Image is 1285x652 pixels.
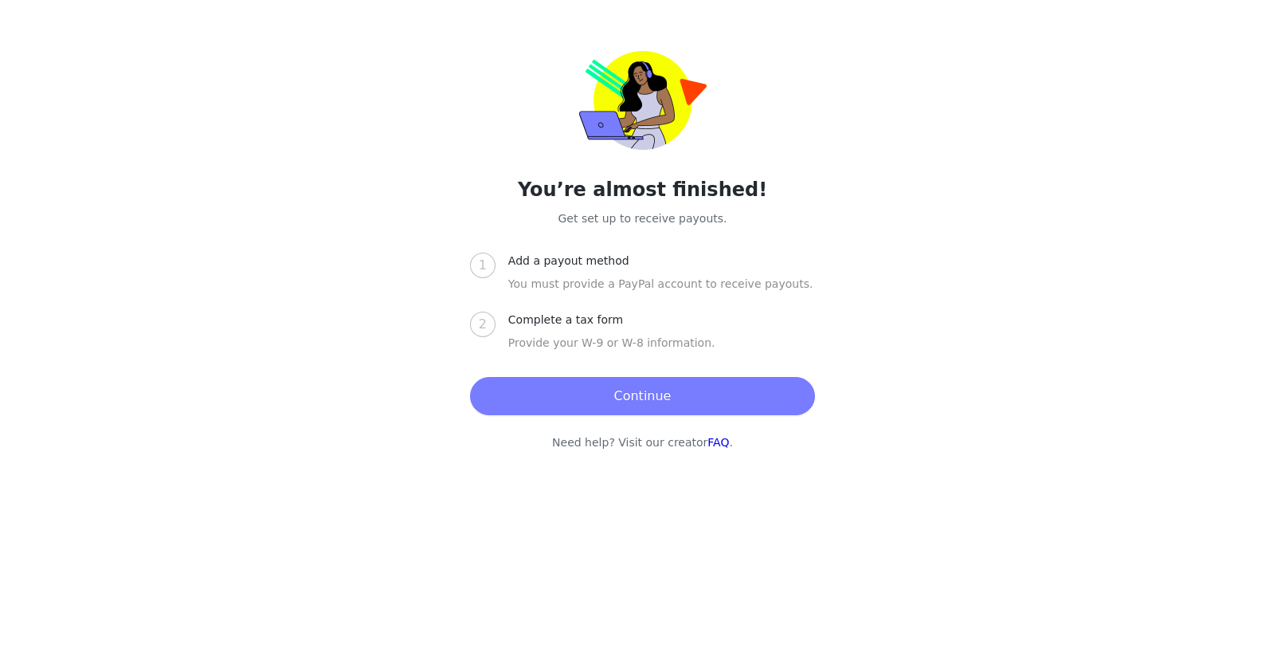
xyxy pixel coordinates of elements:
[508,312,636,328] div: Complete a tax form
[508,276,815,312] div: You must provide a PayPal account to receive payouts.
[579,51,707,150] img: trolley-payout-onboarding.png
[479,316,487,332] span: 2
[508,253,642,269] div: Add a payout method
[479,257,487,273] span: 1
[384,175,902,204] h2: You’re almost finished!
[508,335,815,371] div: Provide your W-9 or W-8 information.
[470,377,815,415] button: Continue
[384,434,902,451] p: Need help? Visit our creator .
[707,436,729,449] a: FAQ
[384,210,902,227] p: Get set up to receive payouts.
